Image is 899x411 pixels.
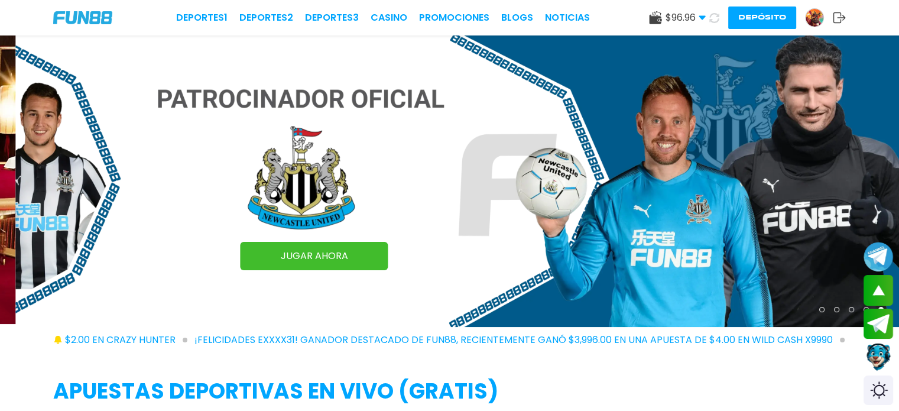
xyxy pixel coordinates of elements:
[194,333,845,347] span: ¡FELICIDADES exxxx31! GANADOR DESTACADO DE FUN88, RECIENTEMENTE GANÓ $3,996.00 EN UNA APUESTA DE ...
[666,11,706,25] span: $ 96.96
[864,241,893,272] button: Join telegram channel
[371,11,407,25] a: CASINO
[501,11,533,25] a: BLOGS
[806,9,823,27] img: Avatar
[239,11,293,25] a: Deportes2
[864,376,893,405] div: Switch theme
[419,11,489,25] a: Promociones
[728,7,796,29] button: Depósito
[53,376,846,407] h2: APUESTAS DEPORTIVAS EN VIVO (gratis)
[805,8,833,27] a: Avatar
[864,309,893,339] button: Join telegram
[864,275,893,306] button: scroll up
[53,11,112,24] img: Company Logo
[545,11,590,25] a: NOTICIAS
[241,242,388,270] a: JUGAR AHORA
[305,11,359,25] a: Deportes3
[864,342,893,373] button: Contact customer service
[176,11,228,25] a: Deportes1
